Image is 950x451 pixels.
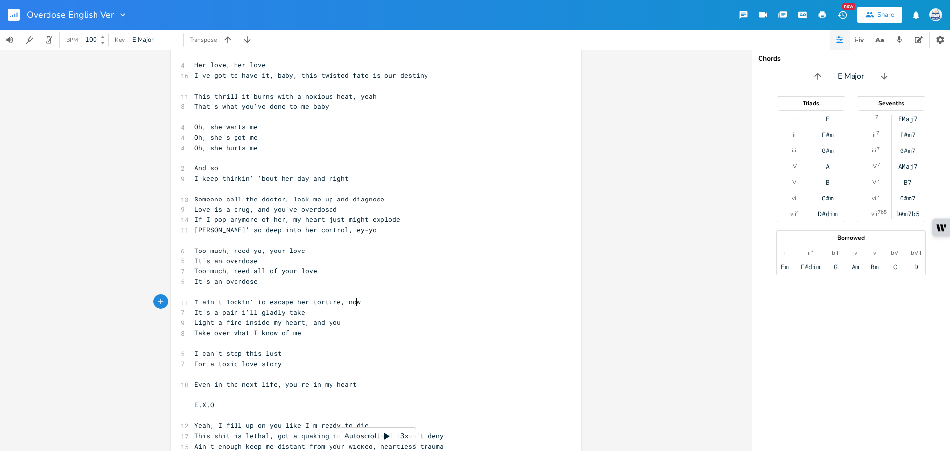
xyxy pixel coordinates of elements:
div: I [873,115,875,123]
div: bVI [891,249,900,257]
div: Bm [871,263,879,271]
div: vii° [790,210,798,218]
span: Light a fire inside my heart, and you [194,318,341,327]
sup: 7 [877,177,880,185]
div: C#m [822,194,834,202]
div: C#m7 [900,194,916,202]
div: ii [793,131,796,139]
span: Ain't enough keep me distant from your wicked, heartless trauma [194,442,444,451]
div: F#dim [801,263,820,271]
div: D#m7b5 [896,210,920,218]
div: i [784,249,786,257]
div: bVII [911,249,921,257]
div: ii [873,131,876,139]
span: E Major [838,71,864,82]
div: V [872,178,876,186]
img: Sign In [929,8,942,21]
div: F#m7 [900,131,916,139]
div: Em [781,263,789,271]
span: [PERSON_NAME]' so deep into her control, ey-yo [194,225,377,234]
div: iv [853,249,857,257]
div: Am [852,263,859,271]
div: New [842,3,855,10]
div: A [826,162,830,170]
div: Borrowed [777,235,925,241]
div: D [914,263,918,271]
span: Oh, she wants me [194,122,258,131]
div: Sevenths [857,100,925,106]
sup: 7b5 [878,208,887,216]
span: If I pop anymore of her, my heart just might explode [194,215,400,224]
span: E Major [132,35,154,44]
span: I can't stop this lust [194,349,282,358]
sup: 7 [877,145,880,153]
div: G [834,263,838,271]
sup: 7 [875,113,878,121]
div: G#m [822,147,834,154]
span: Love is a drug, and you've overdosed [194,205,337,214]
span: For a toxic love story [194,359,282,368]
div: IV [791,162,797,170]
div: Transpose [190,37,217,43]
span: That's what you've done to me baby [194,102,329,111]
div: F#m [822,131,834,139]
div: 3x [395,427,413,445]
span: E [194,401,198,409]
div: IV [871,162,877,170]
div: EMaj7 [898,115,918,123]
div: Key [115,37,125,43]
span: It's a pain i'll gladly take [194,308,305,317]
span: Someone call the doctor, lock me up and diagnose [194,195,384,203]
span: Yeah, I fill up on you like I'm ready to die [194,421,369,430]
span: Take over what I know of me [194,328,301,337]
div: vii [871,210,877,218]
div: vi [872,194,876,202]
div: ii° [808,249,813,257]
div: AMaj7 [898,162,918,170]
div: B [826,178,830,186]
div: Autoscroll [336,427,416,445]
div: E [826,115,830,123]
div: G#m7 [900,147,916,154]
button: Share [857,7,902,23]
div: vi [792,194,796,202]
div: bIII [832,249,840,257]
span: I ain't lookin' to escape her torture, now [194,298,361,306]
span: This thrill it burns with a noxious heat, yeah [194,92,377,100]
div: I [793,115,795,123]
sup: 7 [877,193,880,200]
span: Too much, need ya, your love [194,246,305,255]
span: Oh, she's got me [194,133,258,142]
span: Overdose English Ver [27,10,114,19]
div: BPM [66,37,78,43]
span: And so [194,163,218,172]
button: New [832,6,852,24]
div: Triads [777,100,845,106]
span: Oh, she hurts me [194,143,258,152]
div: V [792,178,796,186]
span: This shit is lethal, got a quaking in my bones and I can't deny [194,431,444,440]
sup: 7 [877,161,880,169]
span: Her love, Her love [194,60,266,69]
span: It's an overdose [194,256,258,265]
span: .X.O [194,401,214,409]
span: I keep thinkin' 'bout her day and night [194,174,349,183]
span: I've got to have it, baby, this twisted fate is our destiny [194,71,428,80]
div: iii [792,147,796,154]
div: B7 [904,178,912,186]
span: It's an overdose [194,277,258,286]
div: v [873,249,876,257]
div: Share [877,10,894,19]
div: D#dim [818,210,838,218]
span: Even in the next life, you're in my heart [194,380,357,389]
div: iii [872,147,876,154]
div: C [893,263,897,271]
div: Chords [758,55,944,62]
span: Too much, need all of your love [194,266,317,275]
sup: 7 [876,129,879,137]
